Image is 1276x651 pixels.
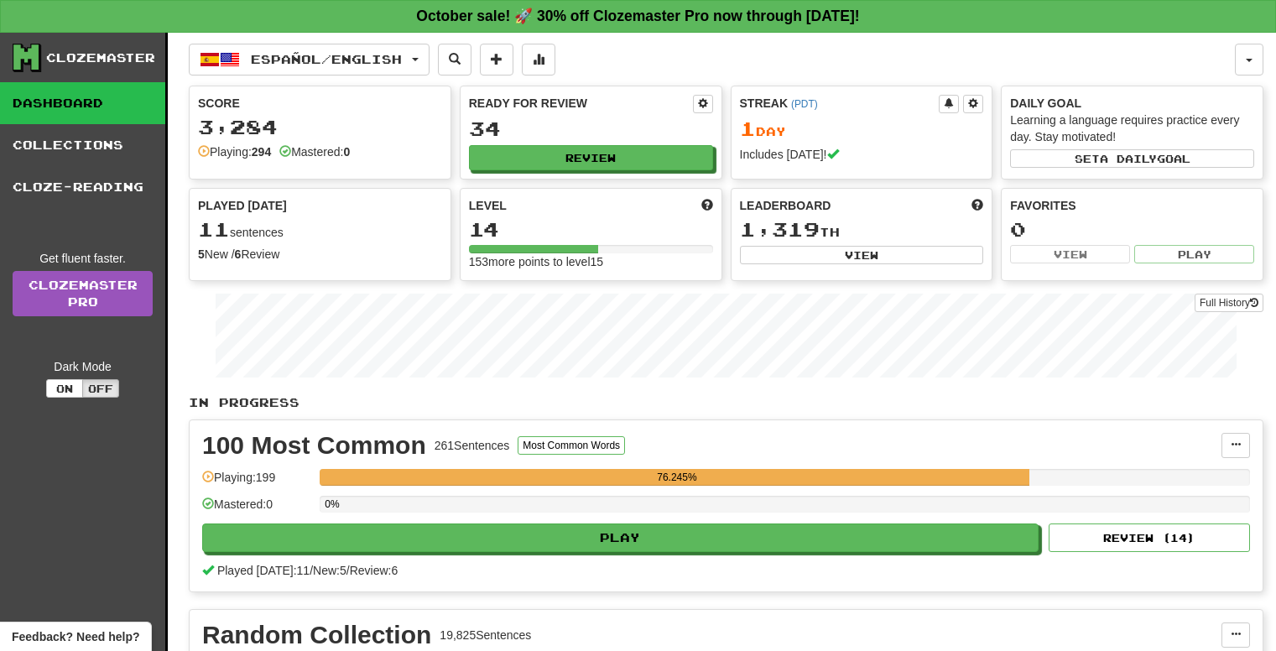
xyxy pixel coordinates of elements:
div: Score [198,95,442,112]
button: Play [202,523,1039,552]
a: (PDT) [791,98,818,110]
strong: 0 [343,145,350,159]
span: a daily [1100,153,1157,164]
div: Favorites [1010,197,1254,214]
button: Seta dailygoal [1010,149,1254,168]
strong: October sale! 🚀 30% off Clozemaster Pro now through [DATE]! [416,8,859,24]
span: Level [469,197,507,214]
div: Playing: 199 [202,469,311,497]
div: Clozemaster [46,49,155,66]
div: New / Review [198,246,442,263]
div: 153 more points to level 15 [469,253,713,270]
div: Dark Mode [13,358,153,375]
strong: 5 [198,247,205,261]
div: Ready for Review [469,95,693,112]
span: 1,319 [740,217,820,241]
span: / [346,564,350,577]
div: Get fluent faster. [13,250,153,267]
div: 0 [1010,219,1254,240]
span: Review: 6 [350,564,398,577]
div: Random Collection [202,622,431,648]
button: Search sentences [438,44,471,76]
div: 3,284 [198,117,442,138]
div: 14 [469,219,713,240]
span: New: 5 [313,564,346,577]
div: Playing: [198,143,271,160]
div: Learning a language requires practice every day. Stay motivated! [1010,112,1254,145]
button: Español/English [189,44,430,76]
span: / [310,564,313,577]
div: Streak [740,95,940,112]
div: 19,825 Sentences [440,627,531,643]
strong: 6 [235,247,242,261]
div: 34 [469,118,713,139]
button: View [740,246,984,264]
p: In Progress [189,394,1263,411]
button: Most Common Words [518,436,625,455]
span: 1 [740,117,756,140]
div: Day [740,118,984,140]
span: Leaderboard [740,197,831,214]
span: Score more points to level up [701,197,713,214]
button: Play [1134,245,1254,263]
div: sentences [198,219,442,241]
div: Includes [DATE]! [740,146,984,163]
div: Mastered: 0 [202,496,311,523]
span: Español / English [251,52,402,66]
button: View [1010,245,1130,263]
span: 11 [198,217,230,241]
div: 100 Most Common [202,433,426,458]
button: Review [469,145,713,170]
button: On [46,379,83,398]
button: Review (14) [1049,523,1250,552]
span: This week in points, UTC [971,197,983,214]
span: Open feedback widget [12,628,139,645]
div: Daily Goal [1010,95,1254,112]
a: ClozemasterPro [13,271,153,316]
strong: 294 [252,145,271,159]
div: th [740,219,984,241]
button: Full History [1195,294,1263,312]
button: Add sentence to collection [480,44,513,76]
div: 261 Sentences [435,437,510,454]
span: Played [DATE]: 11 [217,564,310,577]
button: More stats [522,44,555,76]
div: Mastered: [279,143,350,160]
button: Off [82,379,119,398]
span: Played [DATE] [198,197,287,214]
div: 76.245% [325,469,1029,486]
